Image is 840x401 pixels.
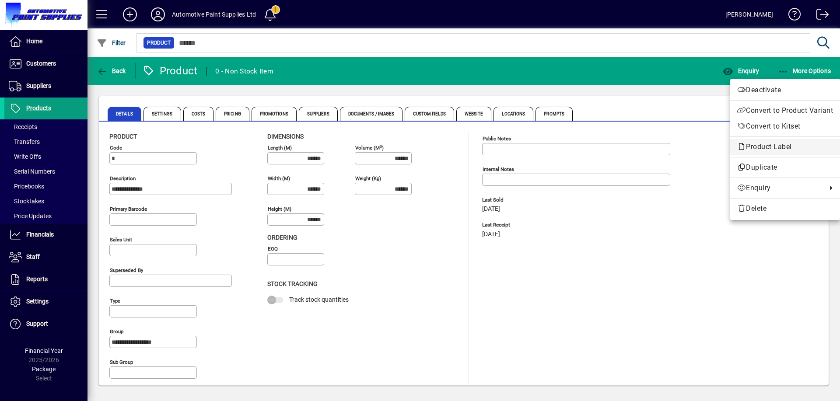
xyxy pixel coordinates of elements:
span: Convert to Kitset [737,121,833,132]
span: Delete [737,203,833,214]
span: Duplicate [737,162,833,173]
span: Enquiry [737,183,822,193]
span: Deactivate [737,85,833,95]
span: Product Label [737,143,796,151]
button: Deactivate product [730,82,840,98]
span: Convert to Product Variant [737,105,833,116]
